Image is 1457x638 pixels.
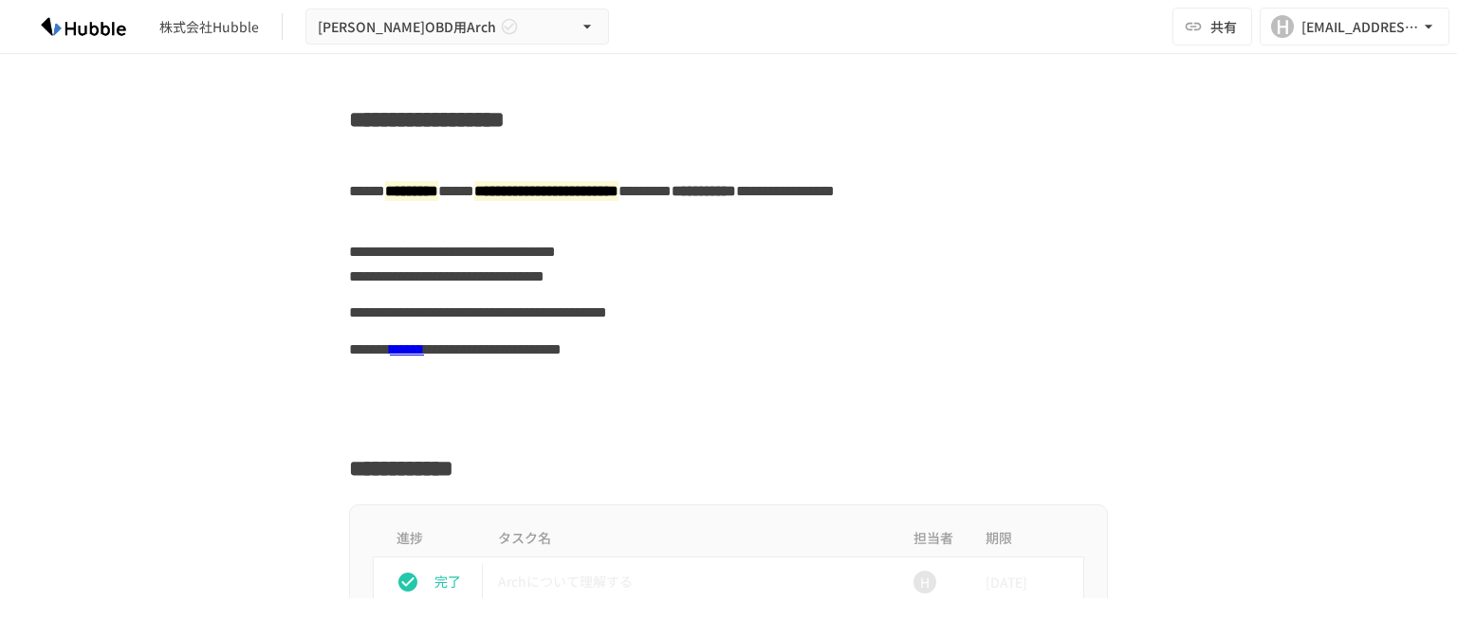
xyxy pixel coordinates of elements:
[23,11,144,42] img: HzDRNkGCf7KYO4GfwKnzITak6oVsp5RHeZBEM1dQFiQ
[318,15,496,39] span: [PERSON_NAME]OBD用Arch
[389,563,427,601] button: status
[498,570,879,593] p: Archについて理解する
[1271,15,1294,38] div: H
[1301,15,1419,39] div: [EMAIL_ADDRESS][DOMAIN_NAME]
[970,520,1084,557] th: 期限
[159,17,259,37] div: 株式会社Hubble
[913,571,936,593] div: H
[305,9,609,46] button: [PERSON_NAME]OBD用Arch
[434,571,474,592] p: 完了
[373,520,1084,608] table: task table
[1172,8,1252,46] button: 共有
[1210,16,1237,37] span: 共有
[1260,8,1449,46] button: H[EMAIL_ADDRESS][DOMAIN_NAME]
[483,520,894,557] th: タスク名
[986,563,1027,601] span: [DATE]
[894,520,970,557] th: 担当者
[374,520,484,557] th: 進捗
